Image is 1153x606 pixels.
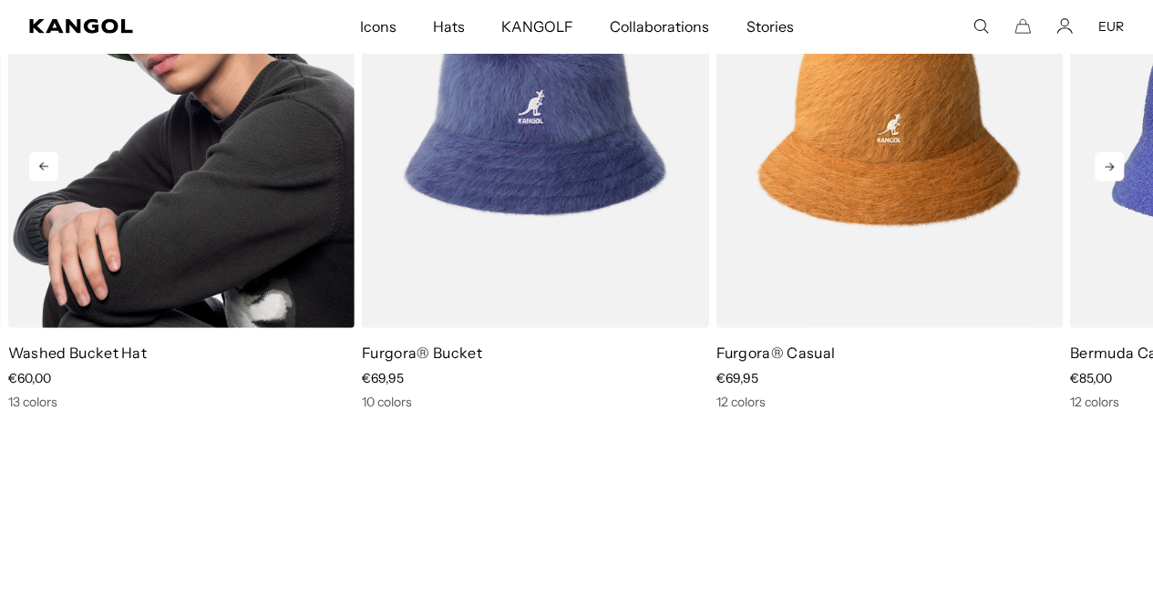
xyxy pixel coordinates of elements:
[8,344,147,362] a: Washed Bucket Hat
[1070,370,1112,386] span: €85,00
[1014,18,1031,35] button: Cart
[715,370,757,386] span: €69,95
[362,370,404,386] span: €69,95
[715,394,1062,410] div: 12 colors
[8,394,355,410] div: 13 colors
[1056,18,1073,35] a: Account
[362,344,482,362] a: Furgora® Bucket
[1098,18,1124,35] button: EUR
[362,394,708,410] div: 10 colors
[29,19,237,34] a: Kangol
[715,344,835,362] a: Furgora® Casual
[973,18,989,35] summary: Search here
[8,370,51,386] span: €60,00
